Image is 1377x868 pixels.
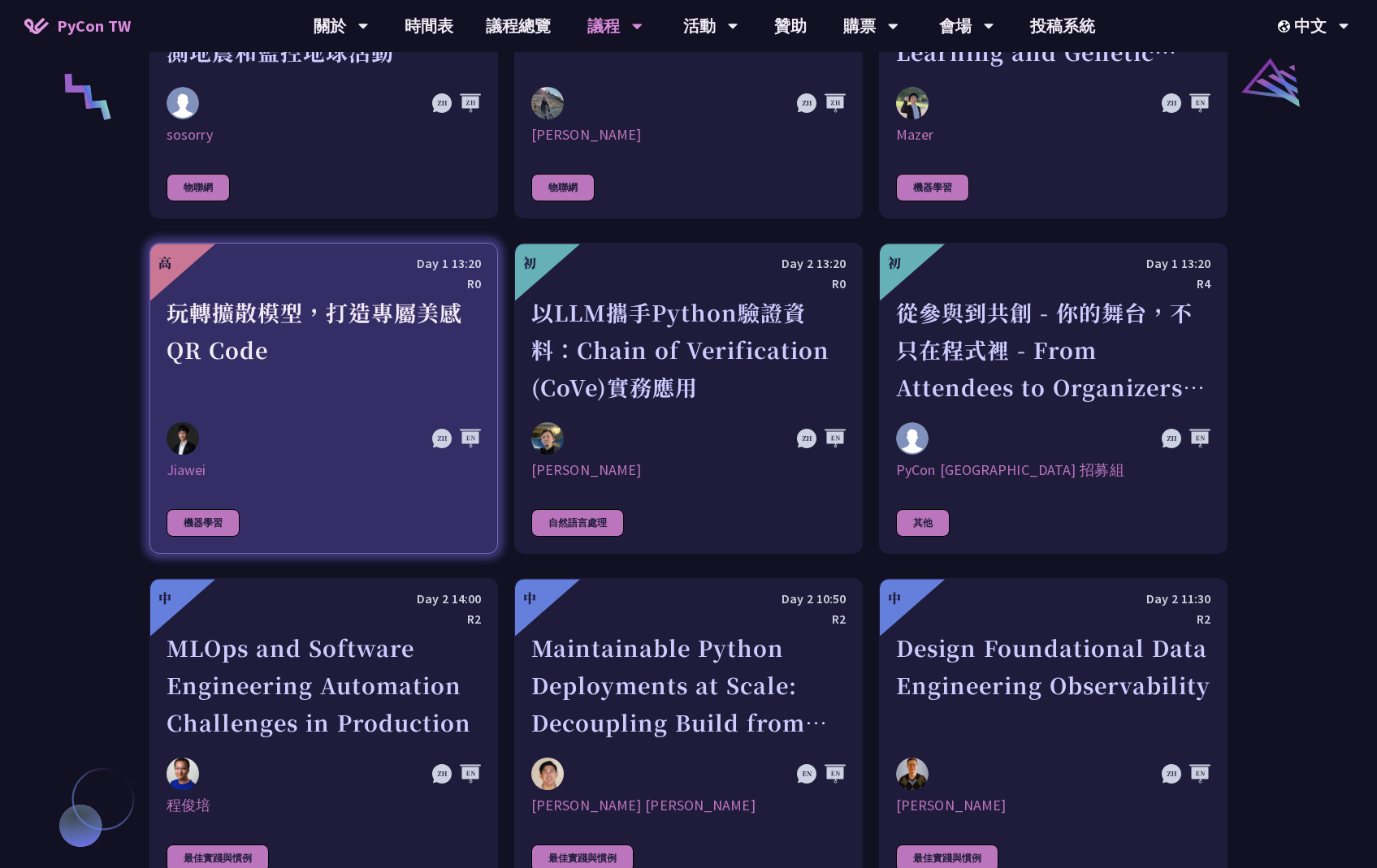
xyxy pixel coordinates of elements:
div: Day 1 13:20 [167,253,481,274]
a: 初 Day 2 13:20 R0 以LLM攜手Python驗證資料：Chain of Verification (CoVe)實務應用 Kevin Tseng [PERSON_NAME] 自然語言處理 [514,243,863,554]
img: PyCon Taiwan 招募組 [896,422,929,455]
div: 中 [523,589,536,608]
img: Peter [531,87,564,119]
img: Shuhsi Lin [896,758,929,790]
div: 從參與到共創 - 你的舞台，不只在程式裡 - From Attendees to Organizers - Your Stage Goes Beyond Code [896,294,1210,406]
div: Design Foundational Data Engineering Observability [896,629,1210,741]
div: [PERSON_NAME] [531,125,846,145]
a: 高 Day 1 13:20 R0 玩轉擴散模型，打造專屬美感 QR Code Jiawei Jiawei 機器學習 [149,243,498,554]
div: Day 2 10:50 [531,589,846,609]
div: 初 [888,253,901,273]
div: R2 [531,609,846,629]
div: [PERSON_NAME] [896,796,1210,815]
img: sosorry [167,87,199,119]
div: 中 [888,589,901,608]
a: PyCon TW [8,6,147,46]
div: [PERSON_NAME] [PERSON_NAME] [531,796,846,815]
div: R4 [896,274,1210,294]
img: 程俊培 [167,758,199,790]
div: 自然語言處理 [531,509,624,537]
img: Locale Icon [1278,20,1294,32]
div: 其他 [896,509,950,537]
div: Day 1 13:20 [896,253,1210,274]
div: Jiawei [167,460,481,480]
div: R2 [896,609,1210,629]
span: PyCon TW [57,14,131,38]
a: 初 Day 1 13:20 R4 從參與到共創 - 你的舞台，不只在程式裡 - From Attendees to Organizers - Your Stage Goes Beyond Cod... [879,243,1228,554]
img: Justin Lee [531,758,564,790]
div: 機器學習 [167,509,240,537]
div: Mazer [896,125,1210,145]
div: Day 2 14:00 [167,589,481,609]
div: [PERSON_NAME] [531,460,846,480]
img: Kevin Tseng [531,422,564,455]
div: 物聯網 [167,174,230,201]
div: R0 [531,274,846,294]
div: 玩轉擴散模型，打造專屬美感 QR Code [167,294,481,406]
div: R0 [167,274,481,294]
div: sosorry [167,125,481,145]
div: 中 [158,589,171,608]
div: Maintainable Python Deployments at Scale: Decoupling Build from Runtime [531,629,846,741]
div: R2 [167,609,481,629]
div: Day 2 11:30 [896,589,1210,609]
div: 機器學習 [896,174,969,201]
div: 程俊培 [167,796,481,815]
div: 高 [158,253,171,273]
div: 初 [523,253,536,273]
img: Home icon of PyCon TW 2025 [24,18,49,34]
div: MLOps and Software Engineering Automation Challenges in Production [167,629,481,741]
div: PyCon [GEOGRAPHIC_DATA] 招募組 [896,460,1210,480]
div: 以LLM攜手Python驗證資料：Chain of Verification (CoVe)實務應用 [531,294,846,406]
img: Mazer [896,87,929,119]
img: Jiawei [167,422,199,456]
div: 物聯網 [531,174,595,201]
div: Day 2 13:20 [531,253,846,274]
